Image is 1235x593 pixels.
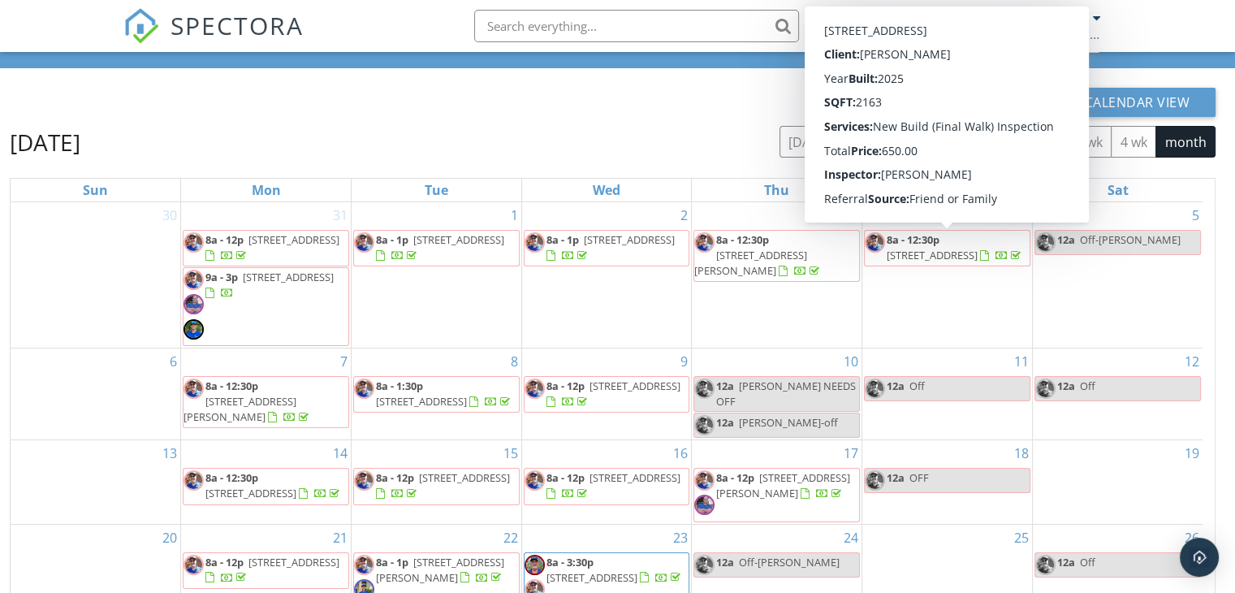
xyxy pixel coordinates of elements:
[500,440,521,466] a: Go to April 15, 2025
[205,270,238,284] span: 9a - 3p
[862,440,1033,524] td: Go to April 18, 2025
[693,230,860,283] a: 8a - 12:30p [STREET_ADDRESS][PERSON_NAME]
[525,379,545,399] img: 20250308_135733.jpg
[983,10,1089,26] div: [PERSON_NAME]
[500,525,521,551] a: Go to April 22, 2025
[376,555,504,585] span: [STREET_ADDRESS][PERSON_NAME]
[694,495,715,515] img: 20250324_184036.jpg
[716,470,850,500] a: 8a - 12p [STREET_ADDRESS][PERSON_NAME]
[354,470,374,491] img: 20250308_135733.jpg
[11,440,181,524] td: Go to April 13, 2025
[546,379,585,393] span: 8a - 12p
[1025,88,1216,117] button: New Calendar View
[181,440,352,524] td: Go to April 14, 2025
[521,202,692,348] td: Go to April 2, 2025
[1181,348,1203,374] a: Go to April 12, 2025
[862,348,1033,439] td: Go to April 11, 2025
[351,202,521,348] td: Go to April 1, 2025
[694,415,715,435] img: 20250308_135733.jpg
[716,379,734,393] span: 12a
[887,379,905,393] span: 12a
[966,30,1099,53] div: Calendar Settings
[1057,126,1112,158] button: cal wk
[521,440,692,524] td: Go to April 16, 2025
[887,232,939,247] span: 8a - 12:30p
[779,126,839,158] button: [DATE]
[525,232,545,253] img: 20250308_135733.jpg
[184,394,296,424] span: [STREET_ADDRESS][PERSON_NAME]
[692,202,862,348] td: Go to April 3, 2025
[353,376,520,413] a: 8a - 1:30p [STREET_ADDRESS]
[184,294,204,314] img: 20250324_184036.jpg
[692,348,862,439] td: Go to April 10, 2025
[589,179,624,201] a: Wednesday
[886,125,924,158] button: Next month
[1057,232,1075,247] span: 12a
[184,555,204,575] img: 20250308_135733.jpg
[353,230,520,266] a: 8a - 1p [STREET_ADDRESS]
[524,230,690,266] a: 8a - 1p [STREET_ADDRESS]
[184,379,204,399] img: 20250308_135733.jpg
[181,202,352,348] td: Go to March 31, 2025
[159,525,180,551] a: Go to April 20, 2025
[123,8,159,44] img: The Best Home Inspection Software - Spectora
[507,202,521,228] a: Go to April 1, 2025
[546,570,637,585] span: [STREET_ADDRESS]
[1180,538,1219,577] div: Open Intercom Messenger
[546,232,675,262] a: 8a - 1p [STREET_ADDRESS]
[546,555,594,569] span: 8a - 3:30p
[524,376,690,413] a: 8a - 12p [STREET_ADDRESS]
[354,555,374,575] img: 20250308_135733.jpg
[1189,202,1203,228] a: Go to April 5, 2025
[419,470,510,485] span: [STREET_ADDRESS]
[546,470,680,500] a: 8a - 12p [STREET_ADDRESS]
[166,348,180,374] a: Go to April 6, 2025
[330,525,351,551] a: Go to April 21, 2025
[354,379,374,399] img: 20250308_135733.jpg
[11,348,181,439] td: Go to April 6, 2025
[376,555,504,585] a: 8a - 1p [STREET_ADDRESS][PERSON_NAME]
[694,248,807,278] span: [STREET_ADDRESS][PERSON_NAME]
[376,470,414,485] span: 8a - 12p
[521,348,692,439] td: Go to April 9, 2025
[10,126,80,158] h2: [DATE]
[330,440,351,466] a: Go to April 14, 2025
[1011,525,1032,551] a: Go to April 25, 2025
[887,232,1024,262] a: 8a - 12:30p [STREET_ADDRESS]
[1155,126,1216,158] button: month
[939,26,1101,42] div: Protect Property Inspections
[184,232,204,253] img: 20250308_135733.jpg
[739,415,838,430] span: [PERSON_NAME]-off
[184,379,312,424] a: 8a - 12:30p [STREET_ADDRESS][PERSON_NAME]
[376,555,408,569] span: 8a - 1p
[351,348,521,439] td: Go to April 8, 2025
[183,230,349,266] a: 8a - 12p [STREET_ADDRESS]
[1032,348,1203,439] td: Go to April 12, 2025
[969,126,1009,158] button: day
[1057,555,1075,569] span: 12a
[584,232,675,247] span: [STREET_ADDRESS]
[507,348,521,374] a: Go to April 8, 2025
[716,415,734,430] span: 12a
[693,468,860,522] a: 8a - 12p [STREET_ADDRESS][PERSON_NAME]
[849,125,887,158] button: Previous month
[11,202,181,348] td: Go to March 30, 2025
[1018,202,1032,228] a: Go to April 4, 2025
[159,440,180,466] a: Go to April 13, 2025
[848,202,861,228] a: Go to April 3, 2025
[184,470,204,491] img: 20250308_135733.jpg
[1032,440,1203,524] td: Go to April 19, 2025
[248,179,284,201] a: Monday
[887,248,978,262] span: [STREET_ADDRESS]
[1035,555,1056,575] img: 20250308_135733.jpg
[353,468,520,504] a: 8a - 12p [STREET_ADDRESS]
[865,470,885,491] img: 20250308_135733.jpg
[205,470,258,485] span: 8a - 12:30p
[1080,555,1095,569] span: Off
[965,28,1101,54] a: Calendar Settings
[248,232,339,247] span: [STREET_ADDRESS]
[670,440,691,466] a: Go to April 16, 2025
[351,440,521,524] td: Go to April 15, 2025
[183,267,349,346] a: 9a - 3p [STREET_ADDRESS]
[1011,440,1032,466] a: Go to April 18, 2025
